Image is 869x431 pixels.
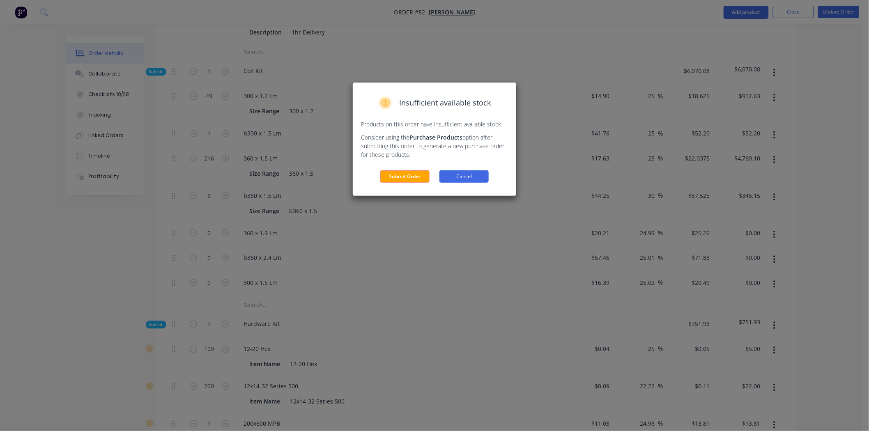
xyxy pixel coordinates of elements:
strong: Purchase Products [409,133,462,141]
p: Products on this order have insufficient available stock. [361,120,508,128]
span: Insufficient available stock [399,97,491,108]
button: Submit Order [380,170,430,183]
p: Consider using the option after submitting this order to generate a new purchase order for these ... [361,133,508,159]
button: Cancel [439,170,489,183]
